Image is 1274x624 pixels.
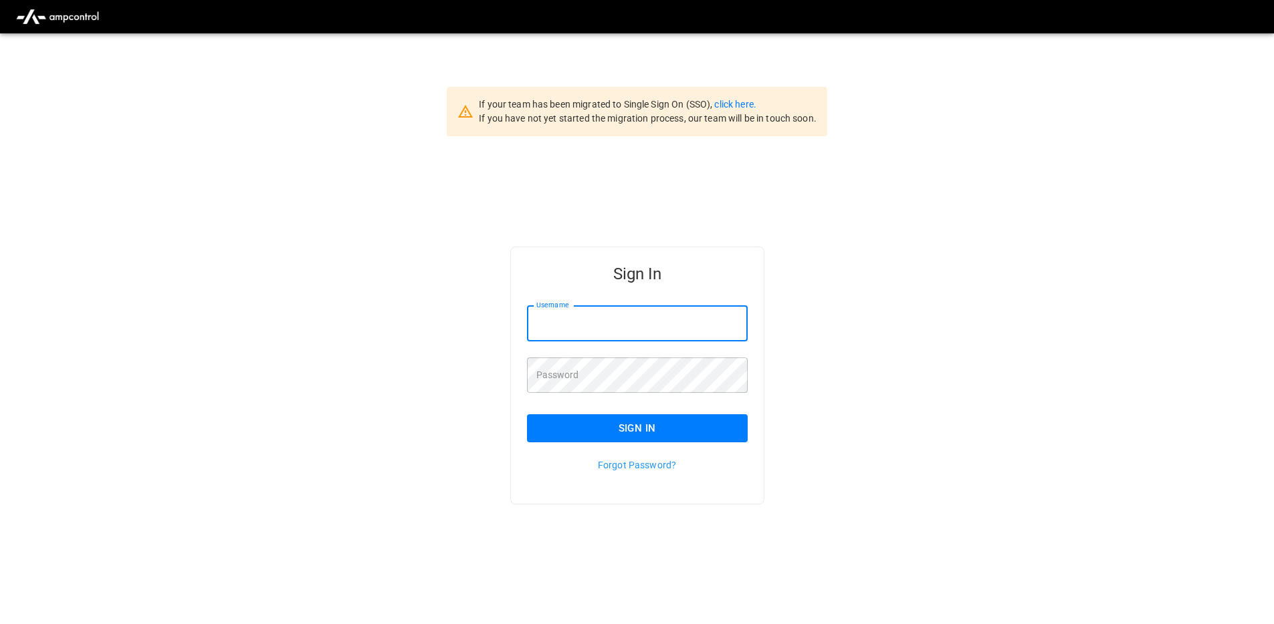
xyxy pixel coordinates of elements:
[479,113,817,124] span: If you have not yet started the migration process, our team will be in touch soon.
[527,263,748,285] h5: Sign In
[527,458,748,472] p: Forgot Password?
[479,99,714,110] span: If your team has been migrated to Single Sign On (SSO),
[11,4,104,29] img: ampcontrol.io logo
[527,414,748,442] button: Sign In
[536,300,568,311] label: Username
[714,99,756,110] a: click here.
